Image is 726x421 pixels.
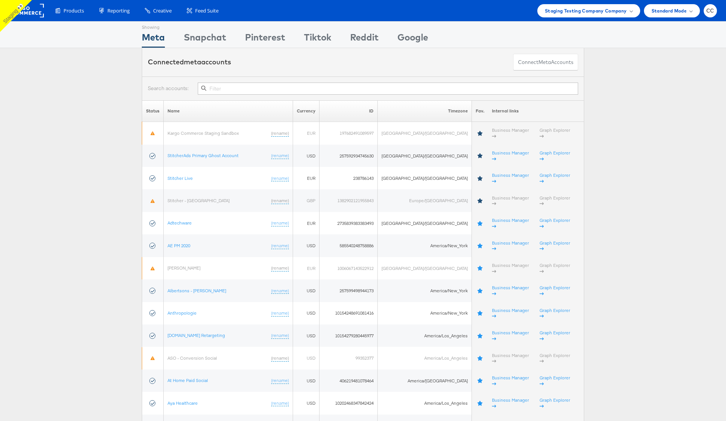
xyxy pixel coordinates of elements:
td: 585540248758886 [320,234,378,257]
a: [PERSON_NAME] [168,265,200,271]
a: Graph Explorer [540,172,570,184]
a: (rename) [271,355,289,362]
div: Showing [142,22,165,31]
td: America/New_York [378,302,472,324]
div: Connected accounts [148,57,231,67]
a: At Home Paid Social [168,377,208,383]
a: (rename) [271,287,289,294]
td: USD [293,145,320,167]
a: Business Manager [492,240,529,251]
td: 10202468347842424 [320,392,378,414]
a: Anthropologie [168,310,197,316]
td: 257592934745630 [320,145,378,167]
td: 1006067143522912 [320,257,378,279]
td: USD [293,347,320,369]
a: Graph Explorer [540,330,570,341]
a: Graph Explorer [540,397,570,409]
div: Snapchat [184,31,226,48]
td: 10154248691081416 [320,302,378,324]
a: Adtechware [168,220,192,226]
td: EUR [293,167,320,189]
th: Currency [293,100,320,122]
td: USD [293,392,320,414]
td: America/Los_Angeles [378,324,472,347]
a: (rename) [271,243,289,249]
td: USD [293,302,320,324]
td: USD [293,370,320,392]
span: Standard Mode [652,7,687,15]
a: Business Manager [492,127,529,139]
th: ID [320,100,378,122]
a: Business Manager [492,397,529,409]
td: [GEOGRAPHIC_DATA]/[GEOGRAPHIC_DATA] [378,122,472,145]
span: CC [706,8,714,13]
a: Graph Explorer [540,285,570,296]
a: Graph Explorer [540,307,570,319]
a: Business Manager [492,375,529,387]
a: Graph Explorer [540,150,570,162]
td: [GEOGRAPHIC_DATA]/[GEOGRAPHIC_DATA] [378,167,472,189]
a: Graph Explorer [540,375,570,387]
a: Business Manager [492,330,529,341]
span: Feed Suite [195,7,219,14]
td: EUR [293,257,320,279]
td: EUR [293,212,320,234]
td: 10154279280445977 [320,324,378,347]
td: America/[GEOGRAPHIC_DATA] [378,370,472,392]
a: (rename) [271,175,289,181]
span: meta [538,59,551,66]
td: [GEOGRAPHIC_DATA]/[GEOGRAPHIC_DATA] [378,257,472,279]
div: Reddit [350,31,379,48]
a: Business Manager [492,217,529,229]
a: Graph Explorer [540,195,570,206]
th: Name [164,100,293,122]
span: Staging Testing Company Company [545,7,627,15]
td: Europe/[GEOGRAPHIC_DATA] [378,189,472,212]
div: Tiktok [304,31,331,48]
a: Stitcher - [GEOGRAPHIC_DATA] [168,198,230,203]
td: USD [293,324,320,347]
a: ASO - Conversion Social [168,355,217,361]
td: [GEOGRAPHIC_DATA]/[GEOGRAPHIC_DATA] [378,212,472,234]
a: [DOMAIN_NAME] Retargeting [168,332,225,338]
a: Graph Explorer [540,217,570,229]
td: 257599498944173 [320,279,378,302]
button: ConnectmetaAccounts [513,54,578,71]
a: (rename) [271,153,289,159]
td: America/Los_Angeles [378,347,472,369]
span: Creative [153,7,172,14]
div: Pinterest [245,31,285,48]
td: 2735839383383493 [320,212,378,234]
div: Google [397,31,428,48]
a: StitcherAds Primary Ghost Account [168,153,239,158]
a: Aya Healthcare [168,400,198,405]
a: (rename) [271,130,289,137]
span: Products [64,7,84,14]
a: (rename) [271,310,289,317]
a: Business Manager [492,150,529,162]
td: America/Los_Angeles [378,392,472,414]
td: USD [293,279,320,302]
a: Business Manager [492,352,529,364]
td: EUR [293,122,320,145]
td: USD [293,234,320,257]
div: Meta [142,31,165,48]
td: America/New_York [378,279,472,302]
a: Graph Explorer [540,262,570,274]
a: Business Manager [492,262,529,274]
td: 99352377 [320,347,378,369]
a: Business Manager [492,307,529,319]
th: Timezone [378,100,472,122]
a: Stitcher Live [168,175,193,181]
td: America/New_York [378,234,472,257]
a: AE PM 2020 [168,243,190,248]
a: (rename) [271,265,289,271]
td: 1382902121955843 [320,189,378,212]
a: Graph Explorer [540,352,570,364]
a: Business Manager [492,195,529,206]
a: (rename) [271,400,289,406]
a: Kargo Commerce Staging Sandbox [168,130,239,136]
td: 197682491089597 [320,122,378,145]
a: (rename) [271,220,289,226]
a: (rename) [271,377,289,384]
